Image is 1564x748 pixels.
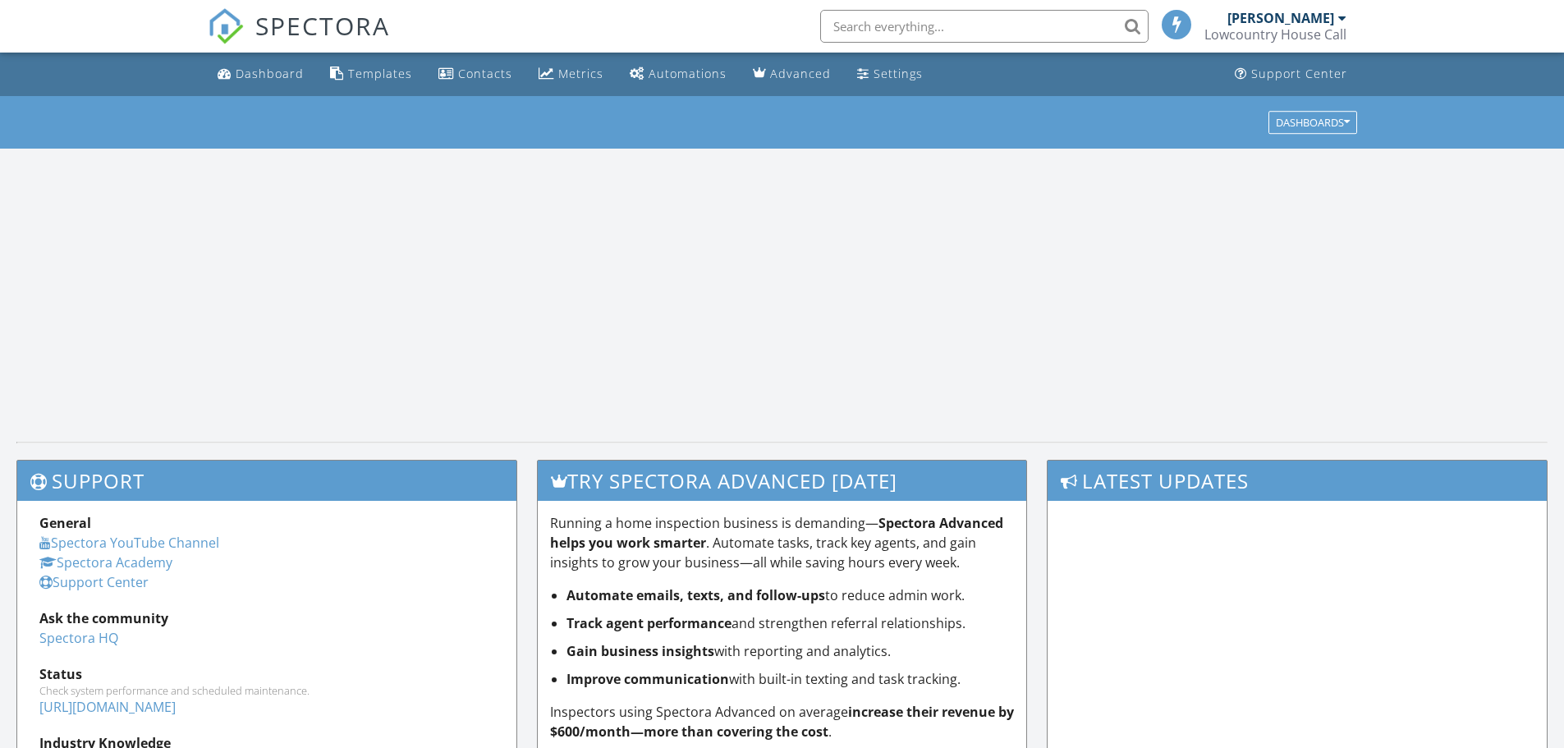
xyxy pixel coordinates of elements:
[1251,66,1347,81] div: Support Center
[1204,26,1346,43] div: Lowcountry House Call
[649,66,727,81] div: Automations
[255,8,390,43] span: SPECTORA
[39,629,118,647] a: Spectora HQ
[1268,111,1357,134] button: Dashboards
[532,59,610,89] a: Metrics
[550,514,1003,552] strong: Spectora Advanced helps you work smarter
[39,553,172,571] a: Spectora Academy
[566,669,1015,689] li: with built-in texting and task tracking.
[566,585,1015,605] li: to reduce admin work.
[566,641,1015,661] li: with reporting and analytics.
[1228,59,1354,89] a: Support Center
[323,59,419,89] a: Templates
[208,8,244,44] img: The Best Home Inspection Software - Spectora
[236,66,304,81] div: Dashboard
[558,66,603,81] div: Metrics
[458,66,512,81] div: Contacts
[538,461,1027,501] h3: Try spectora advanced [DATE]
[39,664,494,684] div: Status
[1276,117,1350,128] div: Dashboards
[1048,461,1547,501] h3: Latest Updates
[348,66,412,81] div: Templates
[566,614,732,632] strong: Track agent performance
[39,534,219,552] a: Spectora YouTube Channel
[623,59,733,89] a: Automations (Basic)
[39,514,91,532] strong: General
[550,702,1015,741] p: Inspectors using Spectora Advanced on average .
[566,586,825,604] strong: Automate emails, texts, and follow-ups
[1227,10,1334,26] div: [PERSON_NAME]
[851,59,929,89] a: Settings
[39,573,149,591] a: Support Center
[39,684,494,697] div: Check system performance and scheduled maintenance.
[17,461,516,501] h3: Support
[566,642,714,660] strong: Gain business insights
[550,703,1014,741] strong: increase their revenue by $600/month—more than covering the cost
[746,59,837,89] a: Advanced
[820,10,1149,43] input: Search everything...
[211,59,310,89] a: Dashboard
[39,608,494,628] div: Ask the community
[770,66,831,81] div: Advanced
[208,22,390,57] a: SPECTORA
[566,613,1015,633] li: and strengthen referral relationships.
[566,670,729,688] strong: Improve communication
[432,59,519,89] a: Contacts
[874,66,923,81] div: Settings
[39,698,176,716] a: [URL][DOMAIN_NAME]
[550,513,1015,572] p: Running a home inspection business is demanding— . Automate tasks, track key agents, and gain ins...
